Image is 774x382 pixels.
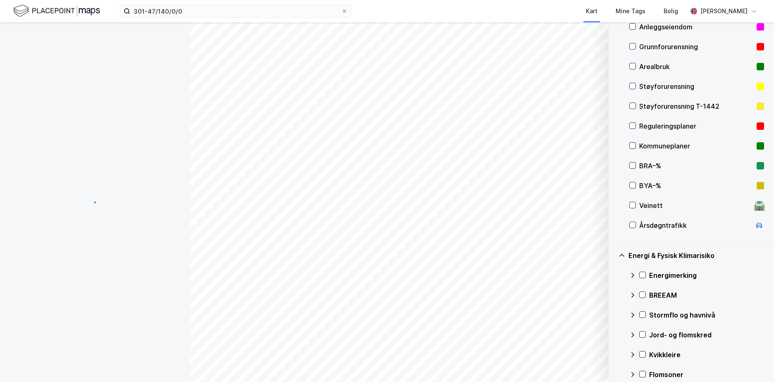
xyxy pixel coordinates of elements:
div: Flomsoner [649,370,764,380]
div: Arealbruk [639,62,753,72]
input: Søk på adresse, matrikkel, gårdeiere, leietakere eller personer [130,5,341,17]
img: logo.f888ab2527a4732fd821a326f86c7f29.svg [13,4,100,18]
div: Anleggseiendom [639,22,753,32]
div: Energi & Fysisk Klimarisiko [628,251,764,260]
div: Kart [586,6,597,16]
div: BREEAM [649,290,764,300]
div: 🛣️ [754,200,765,211]
div: Årsdøgntrafikk [639,220,751,230]
div: Kommuneplaner [639,141,753,151]
div: Reguleringsplaner [639,121,753,131]
div: Grunnforurensning [639,42,753,52]
div: BRA–% [639,161,753,171]
div: [PERSON_NAME] [700,6,748,16]
div: Støyforurensning [639,81,753,91]
div: Kvikkleire [649,350,764,360]
div: BYA–% [639,181,753,191]
iframe: Chat Widget [733,342,774,382]
div: Mine Tags [616,6,645,16]
div: Stormflo og havnivå [649,310,764,320]
div: Energimerking [649,270,764,280]
div: Bolig [664,6,678,16]
div: Veinett [639,201,751,210]
div: Jord- og flomskred [649,330,764,340]
img: spinner.a6d8c91a73a9ac5275cf975e30b51cfb.svg [88,191,102,204]
div: Støyforurensning T-1442 [639,101,753,111]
